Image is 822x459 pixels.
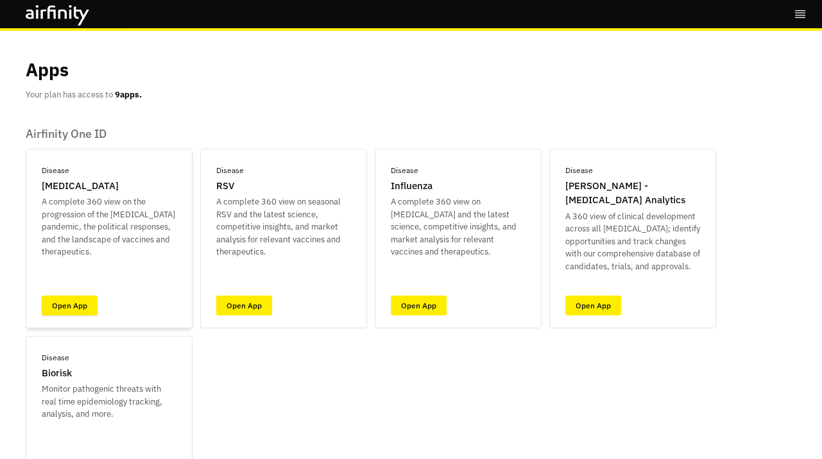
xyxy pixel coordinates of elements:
p: [MEDICAL_DATA] [42,179,119,194]
p: Monitor pathogenic threats with real time epidemiology tracking, analysis, and more. [42,383,176,421]
p: Disease [216,165,244,176]
p: A complete 360 view on [MEDICAL_DATA] and the latest science, competitive insights, and market an... [391,196,526,258]
p: Airfinity One ID [26,127,796,141]
p: Disease [391,165,418,176]
p: Biorisk [42,366,72,381]
b: 9 apps. [115,89,142,100]
p: Disease [42,165,69,176]
p: Your plan has access to [26,88,142,101]
a: Open App [216,296,272,315]
p: A complete 360 view on the progression of the [MEDICAL_DATA] pandemic, the political responses, a... [42,196,176,258]
p: Disease [565,165,593,176]
p: Influenza [391,179,432,194]
p: Disease [42,352,69,363]
p: Apps [26,56,69,83]
a: Open App [565,296,621,315]
p: A 360 view of clinical development across all [MEDICAL_DATA]; identify opportunities and track ch... [565,210,700,273]
a: Open App [391,296,447,315]
p: RSV [216,179,234,194]
p: [PERSON_NAME] - [MEDICAL_DATA] Analytics [565,179,700,208]
a: Open App [42,296,98,315]
p: A complete 360 view on seasonal RSV and the latest science, competitive insights, and market anal... [216,196,351,258]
